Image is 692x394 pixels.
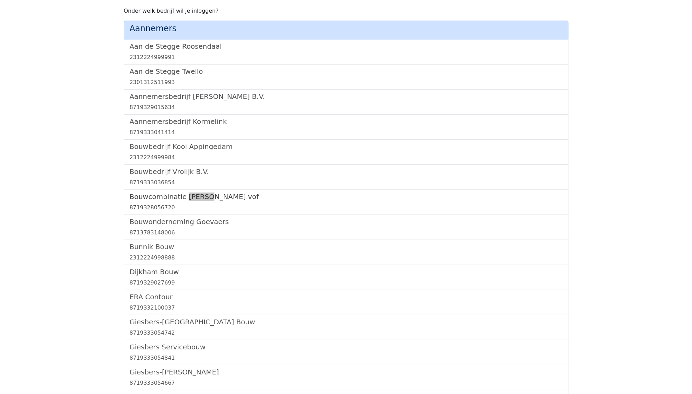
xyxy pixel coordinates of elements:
h5: Giesbers Servicebouw [130,343,563,351]
h5: Dijkham Bouw [130,268,563,276]
a: Aannemersbedrijf Kormelink8719333041414 [130,117,563,137]
h5: Aan de Stegge Twello [130,67,563,76]
div: 8719328056720 [130,204,563,212]
div: 8719333054841 [130,354,563,362]
div: 8719332100037 [130,304,563,312]
h5: Aannemersbedrijf Kormelink [130,117,563,126]
a: Bunnik Bouw2312224998888 [130,243,563,262]
div: 2301312511993 [130,78,563,86]
div: 8719333041414 [130,128,563,137]
a: Bouwonderneming Goevaers8713783148006 [130,218,563,237]
h5: ERA Contour [130,293,563,301]
h5: Bouwcombinatie [PERSON_NAME] vof [130,193,563,201]
a: Giesbers Servicebouw8719333054841 [130,343,563,362]
a: Aan de Stegge Twello2301312511993 [130,67,563,86]
div: 8719333036854 [130,178,563,187]
a: Dijkham Bouw8719329027699 [130,268,563,287]
a: Aan de Stegge Roosendaal2312224999991 [130,42,563,61]
div: 8713783148006 [130,229,563,237]
div: 8719333054667 [130,379,563,387]
a: ERA Contour8719332100037 [130,293,563,312]
div: 8719329027699 [130,279,563,287]
div: 8719329015634 [130,103,563,112]
h5: Bouwonderneming Goevaers [130,218,563,226]
div: 2312224999984 [130,153,563,162]
h5: Giesbers-[GEOGRAPHIC_DATA] Bouw [130,318,563,326]
a: Giesbers-[GEOGRAPHIC_DATA] Bouw8719333054742 [130,318,563,337]
div: 2312224998888 [130,254,563,262]
a: Bouwcombinatie [PERSON_NAME] vof8719328056720 [130,193,563,212]
h5: Aannemersbedrijf [PERSON_NAME] B.V. [130,92,563,101]
a: Bouwbedrijf Kooi Appingedam2312224999984 [130,142,563,162]
h5: Giesbers-[PERSON_NAME] [130,368,563,376]
h5: Aan de Stegge Roosendaal [130,42,563,50]
p: Onder welk bedrijf wil je inloggen? [124,7,568,15]
h5: Bouwbedrijf Vrolijk B.V. [130,167,563,176]
div: 2312224999991 [130,53,563,61]
a: Giesbers-[PERSON_NAME]8719333054667 [130,368,563,387]
h4: Aannemers [130,24,563,34]
a: Aannemersbedrijf [PERSON_NAME] B.V.8719329015634 [130,92,563,112]
h5: Bouwbedrijf Kooi Appingedam [130,142,563,151]
h5: Bunnik Bouw [130,243,563,251]
a: Bouwbedrijf Vrolijk B.V.8719333036854 [130,167,563,187]
div: 8719333054742 [130,329,563,337]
